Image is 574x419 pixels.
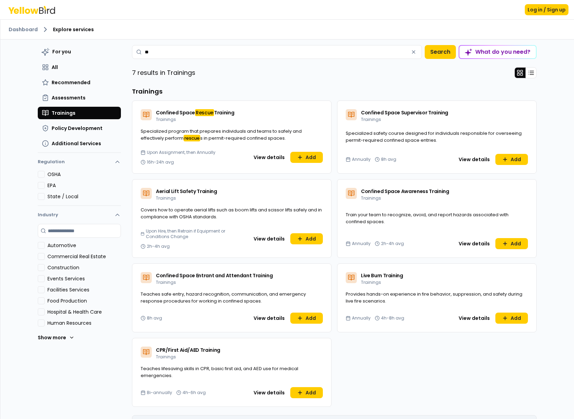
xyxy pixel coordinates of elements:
[141,365,298,379] span: Teaches lifesaving skills in CPR, basic first aid, and AED use for medical emergencies.
[38,206,121,224] button: Industry
[38,45,121,58] button: For you
[156,109,195,116] span: Confined Space
[147,150,215,155] span: Upon Assignment, then Annually
[290,387,323,398] button: Add
[147,315,162,321] span: 8h avg
[361,195,381,201] span: Trainings
[38,122,121,134] button: Policy Development
[249,387,289,398] button: View details
[346,211,509,225] span: Train your team to recognize, avoid, and report hazards associated with confined spaces.
[459,46,536,58] div: What do you need?
[147,244,170,249] span: 2h-4h avg
[38,224,121,350] div: Industry
[38,171,121,206] div: Regulation
[381,157,396,162] span: 8h avg
[47,297,121,304] label: Food Production
[381,241,404,246] span: 2h-4h avg
[52,48,71,55] span: For you
[52,94,86,101] span: Assessments
[290,313,323,324] button: Add
[249,233,289,244] button: View details
[132,68,195,78] p: 7 results in Trainings
[425,45,456,59] button: Search
[38,331,74,344] button: Show more
[249,313,289,324] button: View details
[141,128,302,141] span: Specialized program that prepares individuals and teams to safely and effectively perform
[47,308,121,315] label: Hospital & Health Care
[459,45,537,59] button: What do you need?
[525,4,568,15] button: Log in / Sign up
[361,188,449,195] span: Confined Space Awareness Training
[184,135,200,141] mark: rescue
[495,238,528,249] button: Add
[361,272,403,279] span: Live Burn Training
[156,272,273,279] span: Confined Space Entrant and Attendant Training
[141,207,322,220] span: Covers how to operate aerial lifts such as boom lifts and scissor lifts safely and in compliance ...
[38,91,121,104] button: Assessments
[214,109,234,116] span: Training
[200,135,286,141] span: s in permit-required confined spaces.
[38,61,121,73] button: All
[156,354,176,360] span: Trainings
[361,109,448,116] span: Confined Space Supervisor Training
[249,152,289,163] button: View details
[52,64,58,71] span: All
[361,116,381,122] span: Trainings
[141,291,306,304] span: Teaches safe entry, hazard recognition, communication, and emergency response procedures for work...
[352,157,371,162] span: Annually
[38,76,121,89] button: Recommended
[47,193,121,200] label: State / Local
[132,87,537,96] h3: Trainings
[9,26,38,33] a: Dashboard
[146,228,247,239] span: Upon Hire, then Retrain if Equipment or Conditions Change
[183,390,206,395] span: 4h-6h avg
[156,116,176,122] span: Trainings
[38,107,121,119] button: Trainings
[454,238,494,249] button: View details
[381,315,404,321] span: 4h-8h avg
[352,315,371,321] span: Annually
[47,264,121,271] label: Construction
[47,171,121,178] label: OSHA
[156,347,220,353] span: CPR/First Aid/AED Training
[156,279,176,285] span: Trainings
[47,182,121,189] label: EPA
[495,313,528,324] button: Add
[195,109,214,116] mark: Rescue
[52,110,76,116] span: Trainings
[47,275,121,282] label: Events Services
[38,137,121,150] button: Additional Services
[346,130,522,143] span: Specialized safety course designed for individuals responsible for overseeing permit-required con...
[147,159,174,165] span: 16h-24h avg
[47,253,121,260] label: Commercial Real Estate
[352,241,371,246] span: Annually
[47,286,121,293] label: Facilities Services
[454,154,494,165] button: View details
[147,390,172,395] span: Bi-annually
[52,125,103,132] span: Policy Development
[454,313,494,324] button: View details
[47,242,121,249] label: Automotive
[38,156,121,171] button: Regulation
[53,26,94,33] span: Explore services
[290,233,323,244] button: Add
[52,79,90,86] span: Recommended
[156,195,176,201] span: Trainings
[47,320,121,326] label: Human Resources
[9,25,566,34] nav: breadcrumb
[361,279,381,285] span: Trainings
[290,152,323,163] button: Add
[156,188,217,195] span: Aerial Lift Safety Training
[52,140,101,147] span: Additional Services
[495,154,528,165] button: Add
[346,291,522,304] span: Provides hands-on experience in fire behavior, suppression, and safety during live fire scenarios.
